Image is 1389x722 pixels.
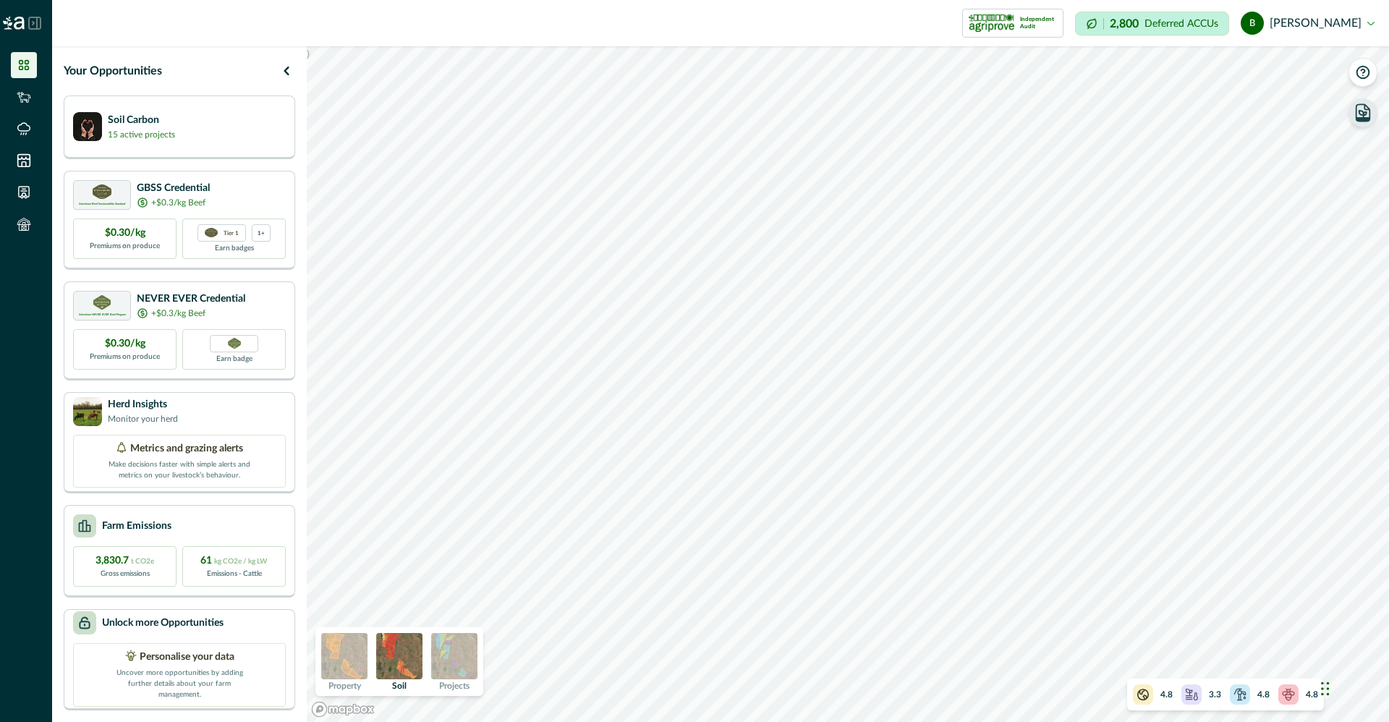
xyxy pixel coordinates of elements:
a: Mapbox logo [311,701,375,718]
p: Soil Carbon [108,113,175,128]
p: 61 [200,553,268,569]
p: Herd Insights [108,397,178,412]
p: 4.8 [1306,688,1318,701]
p: Premiums on produce [90,241,160,252]
p: $0.30/kg [105,336,145,352]
p: 4.8 [1160,688,1173,701]
p: Premiums on produce [90,352,160,362]
img: property preview [321,633,368,679]
p: Unlock more Opportunities [102,616,224,631]
p: +$0.3/kg Beef [151,196,205,209]
p: Projects [439,681,470,690]
p: Gross emissions [101,569,150,579]
p: Tier 1 [224,228,239,237]
button: certification logoIndependent Audit [962,9,1063,38]
p: 3.3 [1209,688,1221,701]
p: Greenham Beef Sustainability Standard [79,203,125,205]
p: Your Opportunities [64,62,162,80]
p: Deferred ACCUs [1144,18,1218,29]
p: 2,800 [1110,18,1139,30]
p: Monitor your herd [108,412,178,425]
div: more credentials avaialble [252,224,271,242]
p: 4.8 [1257,688,1270,701]
p: Earn badges [215,242,254,254]
img: Logo [3,17,25,30]
img: Greenham NEVER EVER certification badge [228,338,241,349]
p: Make decisions faster with simple alerts and metrics on your livestock’s behaviour. [107,456,252,481]
p: Personalise your data [140,650,234,665]
img: certification logo [93,295,111,310]
span: kg CO2e / kg LW [214,558,268,565]
img: projects preview [431,633,477,679]
img: certification logo [205,228,218,238]
p: NEVER EVER Credential [137,292,245,307]
p: +$0.3/kg Beef [151,307,205,320]
p: Soil [392,681,407,690]
div: Drag [1321,667,1330,710]
p: 1+ [258,228,265,237]
p: Emissions - Cattle [207,569,262,579]
p: 3,830.7 [95,553,154,569]
button: bob marcus [PERSON_NAME] [1241,6,1375,41]
img: certification logo [969,12,1014,35]
p: Property [328,681,361,690]
p: 15 active projects [108,128,175,141]
img: certification logo [93,184,111,199]
p: Greenham NEVER EVER Beef Program [79,313,126,316]
p: GBSS Credential [137,181,210,196]
p: Independent Audit [1020,16,1057,30]
iframe: Chat Widget [1317,653,1389,722]
p: Metrics and grazing alerts [130,441,243,456]
p: $0.30/kg [105,226,145,241]
img: soil preview [376,633,422,679]
span: t CO2e [131,558,154,565]
p: Farm Emissions [102,519,171,534]
p: Uncover more opportunities by adding further details about your farm management. [107,665,252,700]
p: Earn badge [216,352,252,365]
